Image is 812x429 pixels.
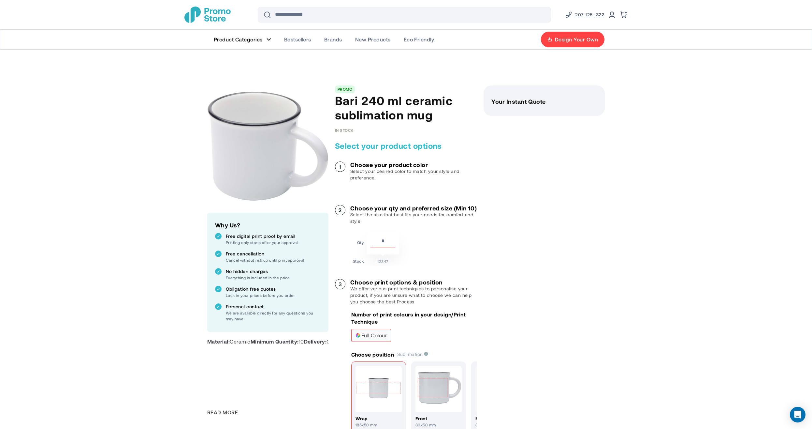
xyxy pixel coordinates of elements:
strong: Delivery: [304,338,326,345]
p: 185x50 mm [355,422,402,428]
span: New Products [355,36,391,43]
h4: wrap [355,415,402,422]
h3: Choose print options & position [350,279,477,285]
h3: Choose your qty and preferred size (Min 10) [350,205,477,211]
img: Promotional Merchandise [184,7,231,23]
td: Qty: [353,232,365,254]
p: We offer various print techniques to personalise your product, if you are unsure what to choose w... [350,285,477,305]
p: No hidden charges [226,268,321,275]
span: 207 125 1322 [575,11,604,19]
img: Print position front [415,366,462,412]
span: Eco Friendly [404,36,434,43]
h4: back [475,415,522,422]
h4: front [415,415,462,422]
p: Cancel without risk up until print approval [226,257,321,263]
a: Phone [565,11,604,19]
p: 80x50 mm [415,422,462,428]
p: Quickest Delivery: 2 days [304,338,388,404]
a: Eco Friendly [397,30,441,49]
h2: Why Us? [215,221,321,230]
p: Printing only starts after your approval [226,239,321,245]
p: We are available directly for any questions you may have [226,310,321,322]
strong: Minimum Quantity: [251,338,299,345]
p: Obligation free quotes [226,286,321,292]
td: Stock: [353,256,365,264]
div: Open Intercom Messenger [790,407,805,422]
a: Product Categories [207,30,278,49]
h3: Your Instant Quote [491,98,597,105]
a: PROMO [338,87,352,91]
p: Select the size that best fits your needs for comfort and style [350,211,477,224]
span: Design Your Own [555,36,598,43]
td: 12347 [367,256,399,264]
a: Design Your Own [541,31,605,48]
div: Availability [335,128,354,132]
p: 80x50 mm [475,422,522,428]
p: Number of print colours in your design/Print Technique [351,311,477,326]
h1: Bari 240 ml ceramic sublimation mug [335,93,477,122]
a: store logo [184,7,231,23]
span: Sublimation [397,351,428,357]
strong: Material: [207,338,230,345]
p: Ceramic [207,338,251,404]
span: In stock [335,128,354,132]
span: Product Categories [214,36,263,43]
span: Bestsellers [284,36,311,43]
img: Print position wrap [355,366,402,412]
p: Free digital print proof by email [226,233,321,239]
a: New Products [349,30,397,49]
h2: Select your product options [335,141,477,151]
span: Brands [324,36,342,43]
img: Print position back [475,366,522,412]
h3: Choose your product color [350,161,477,168]
a: Bestsellers [278,30,318,49]
img: main product photo [207,85,328,207]
p: Everything is included in the price [226,275,321,281]
span: full colour [355,333,387,338]
span: Read More [207,409,238,416]
p: Free cancellation [226,251,321,257]
p: Select your desired color to match your style and preference. [350,168,477,181]
button: Search [259,7,275,23]
p: Lock in your prices before you order [226,292,321,298]
a: Brands [318,30,349,49]
p: Personal contact [226,303,321,310]
p: 10 [251,338,304,404]
p: Choose position [351,351,394,358]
